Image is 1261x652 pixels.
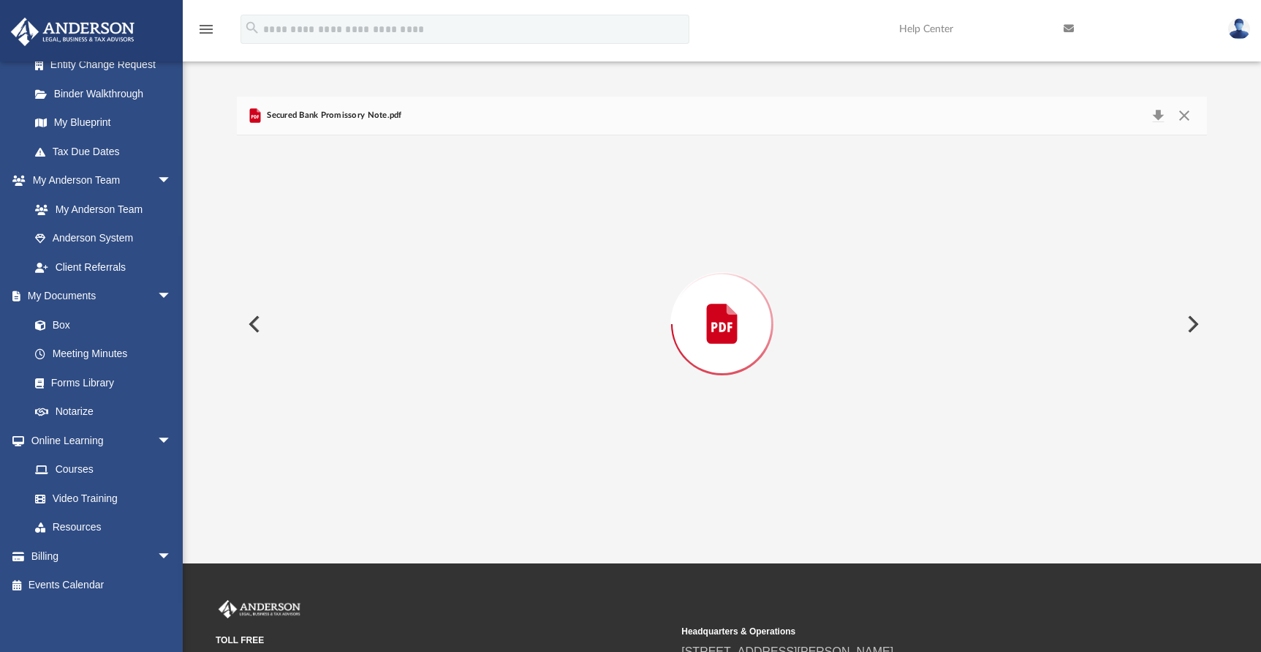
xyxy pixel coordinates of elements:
img: Anderson Advisors Platinum Portal [7,18,139,46]
a: Binder Walkthrough [20,79,194,108]
a: Box [20,310,179,340]
a: Billingarrow_drop_down [10,542,194,571]
span: arrow_drop_down [157,282,186,312]
a: My Blueprint [20,108,186,138]
span: arrow_drop_down [157,166,186,196]
a: Entity Change Request [20,50,194,80]
a: My Anderson Team [20,195,179,224]
span: arrow_drop_down [157,426,186,456]
a: Video Training [20,484,179,513]
button: Download [1145,105,1171,126]
div: Preview [237,97,1208,513]
img: User Pic [1228,18,1250,40]
a: Anderson System [20,224,186,253]
span: arrow_drop_down [157,542,186,572]
small: Headquarters & Operations [681,625,1137,638]
a: My Anderson Teamarrow_drop_down [10,166,186,195]
a: Meeting Minutes [20,340,186,369]
a: Forms Library [20,368,179,397]
small: TOLL FREE [216,634,671,647]
a: Tax Due Dates [20,137,194,166]
button: Previous File [237,304,269,345]
button: Next File [1175,304,1208,345]
a: Online Learningarrow_drop_down [10,426,186,455]
a: menu [197,28,215,38]
i: menu [197,20,215,38]
button: Close [1171,105,1197,126]
i: search [244,20,260,36]
span: Secured Bank Promissory Note.pdf [264,109,402,122]
a: Events Calendar [10,571,194,600]
img: Anderson Advisors Platinum Portal [216,600,303,619]
a: Resources [20,513,186,542]
a: Notarize [20,397,186,427]
a: Courses [20,455,186,484]
a: Client Referrals [20,252,186,282]
a: My Documentsarrow_drop_down [10,282,186,311]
